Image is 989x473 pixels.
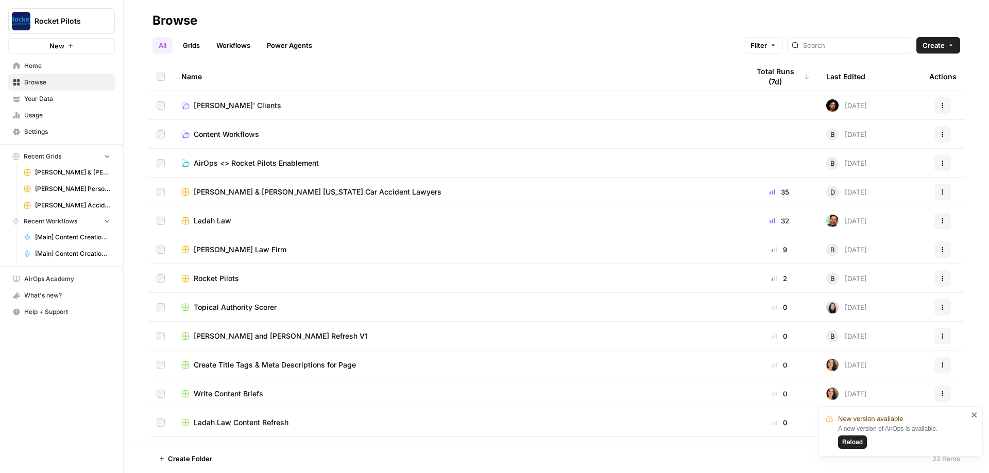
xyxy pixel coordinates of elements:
div: [DATE] [826,215,867,227]
input: Search [803,40,908,50]
span: Help + Support [24,307,110,317]
a: Power Agents [261,37,318,54]
a: Your Data [8,91,115,107]
div: [DATE] [826,388,867,400]
img: s97njzuoxvuhx495axgpmnahud50 [826,388,839,400]
a: AirOps <> Rocket Pilots Enablement [181,158,732,168]
a: [PERSON_NAME] & [PERSON_NAME] [US_STATE] Car Accident Lawyers [181,187,732,197]
a: [PERSON_NAME]' Clients [181,100,732,111]
button: Workspace: Rocket Pilots [8,8,115,34]
span: B [830,244,835,255]
span: Filter [751,40,767,50]
span: [PERSON_NAME] & [PERSON_NAME] [US_STATE] Car Accident Lawyers [194,187,441,197]
div: 0 [749,302,810,312]
span: Recent Workflows [24,217,77,226]
span: Topical Authority Scorer [194,302,277,312]
img: d1tj6q4qn00rgj0pg6jtyq0i5owx [826,215,839,227]
a: AirOps Academy [8,271,115,287]
div: [DATE] [826,359,867,371]
a: Usage [8,107,115,124]
a: Home [8,58,115,74]
a: [Main] Content Creation Article [19,246,115,262]
div: [DATE] [826,330,867,342]
a: [PERSON_NAME] Accident Attorneys [19,197,115,214]
a: Settings [8,124,115,140]
span: [PERSON_NAME] Personal Injury & Car Accident Lawyers [35,184,110,194]
div: Name [181,62,732,91]
div: 9 [749,244,810,255]
div: 0 [749,360,810,370]
div: 0 [749,331,810,341]
span: Create Title Tags & Meta Descriptions for Page [194,360,356,370]
div: 35 [749,187,810,197]
span: [PERSON_NAME] and [PERSON_NAME] Refresh V1 [194,331,368,341]
img: s97njzuoxvuhx495axgpmnahud50 [826,359,839,371]
a: [PERSON_NAME] & [PERSON_NAME] [US_STATE] Car Accident Lawyers [19,164,115,181]
span: New version available [838,414,903,424]
span: Ladah Law [194,216,231,226]
span: [PERSON_NAME] Law Firm [194,244,286,255]
button: Recent Workflows [8,214,115,229]
a: Content Workflows [181,129,732,139]
span: AirOps <> Rocket Pilots Enablement [194,158,319,168]
span: B [830,158,835,168]
div: 0 [749,417,810,428]
div: Browse [152,12,197,29]
span: [PERSON_NAME]' Clients [194,100,281,111]
span: [Main] Content Creation Article [35,249,110,258]
button: Create [916,37,960,54]
span: Ladah Law Content Refresh [194,417,288,428]
a: All [152,37,173,54]
a: Ladah Law Content Refresh [181,417,732,428]
div: [DATE] [826,157,867,169]
span: Your Data [24,94,110,103]
span: Usage [24,111,110,120]
a: Rocket Pilots [181,273,732,284]
div: [DATE] [826,301,867,313]
a: Ladah Law [181,216,732,226]
button: What's new? [8,287,115,304]
span: AirOps Academy [24,274,110,284]
span: Write Content Briefs [194,389,263,399]
div: Last Edited [826,62,865,91]
div: [DATE] [826,272,867,285]
span: Home [24,61,110,71]
span: Create [923,40,945,50]
div: A new version of AirOps is available. [838,424,968,449]
a: [Main] Content Creation Brief [19,229,115,246]
a: Topical Authority Scorer [181,302,732,312]
div: 22 Items [932,453,960,464]
img: wt756mygx0n7rybn42vblmh42phm [826,99,839,112]
span: [PERSON_NAME] & [PERSON_NAME] [US_STATE] Car Accident Lawyers [35,168,110,177]
a: Workflows [210,37,257,54]
button: Recent Grids [8,149,115,164]
button: close [971,411,978,419]
div: What's new? [9,288,114,303]
a: [PERSON_NAME] Personal Injury & Car Accident Lawyers [19,181,115,197]
a: Create Title Tags & Meta Descriptions for Page [181,360,732,370]
span: D [830,187,835,197]
div: [DATE] [826,243,867,256]
a: Write Content Briefs [181,389,732,399]
span: New [49,41,64,51]
span: Reload [842,437,863,447]
button: Create Folder [152,450,218,467]
button: Reload [838,435,867,449]
span: Settings [24,127,110,136]
span: [Main] Content Creation Brief [35,233,110,242]
span: [PERSON_NAME] Accident Attorneys [35,201,110,210]
img: t5ef5oef8zpw1w4g2xghobes91mw [826,301,839,313]
span: Browse [24,78,110,87]
span: B [830,129,835,139]
span: Recent Grids [24,152,61,161]
span: Rocket Pilots [194,273,239,284]
a: Grids [177,37,206,54]
a: Browse [8,74,115,91]
button: Help + Support [8,304,115,320]
div: 0 [749,389,810,399]
div: 2 [749,273,810,284]
div: [DATE] [826,99,867,112]
span: Create Folder [168,453,212,464]
span: Rocket Pilots [35,16,97,26]
img: Rocket Pilots Logo [12,12,30,30]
